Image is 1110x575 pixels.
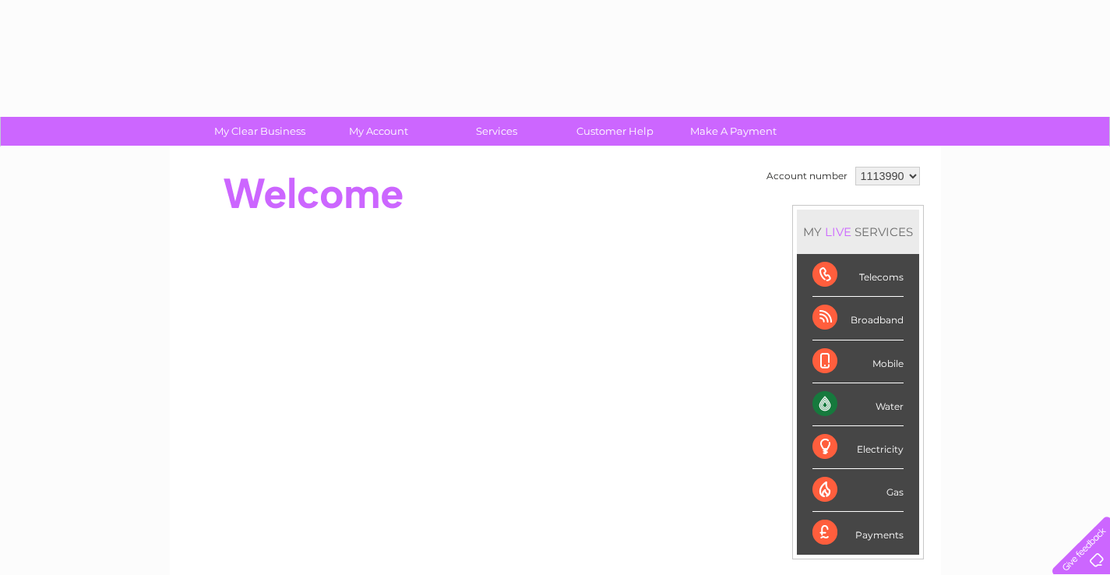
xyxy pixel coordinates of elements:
[812,383,904,426] div: Water
[812,297,904,340] div: Broadband
[812,512,904,554] div: Payments
[812,254,904,297] div: Telecoms
[812,469,904,512] div: Gas
[763,163,851,189] td: Account number
[314,117,442,146] a: My Account
[432,117,561,146] a: Services
[551,117,679,146] a: Customer Help
[822,224,855,239] div: LIVE
[812,340,904,383] div: Mobile
[812,426,904,469] div: Electricity
[196,117,324,146] a: My Clear Business
[669,117,798,146] a: Make A Payment
[797,210,919,254] div: MY SERVICES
